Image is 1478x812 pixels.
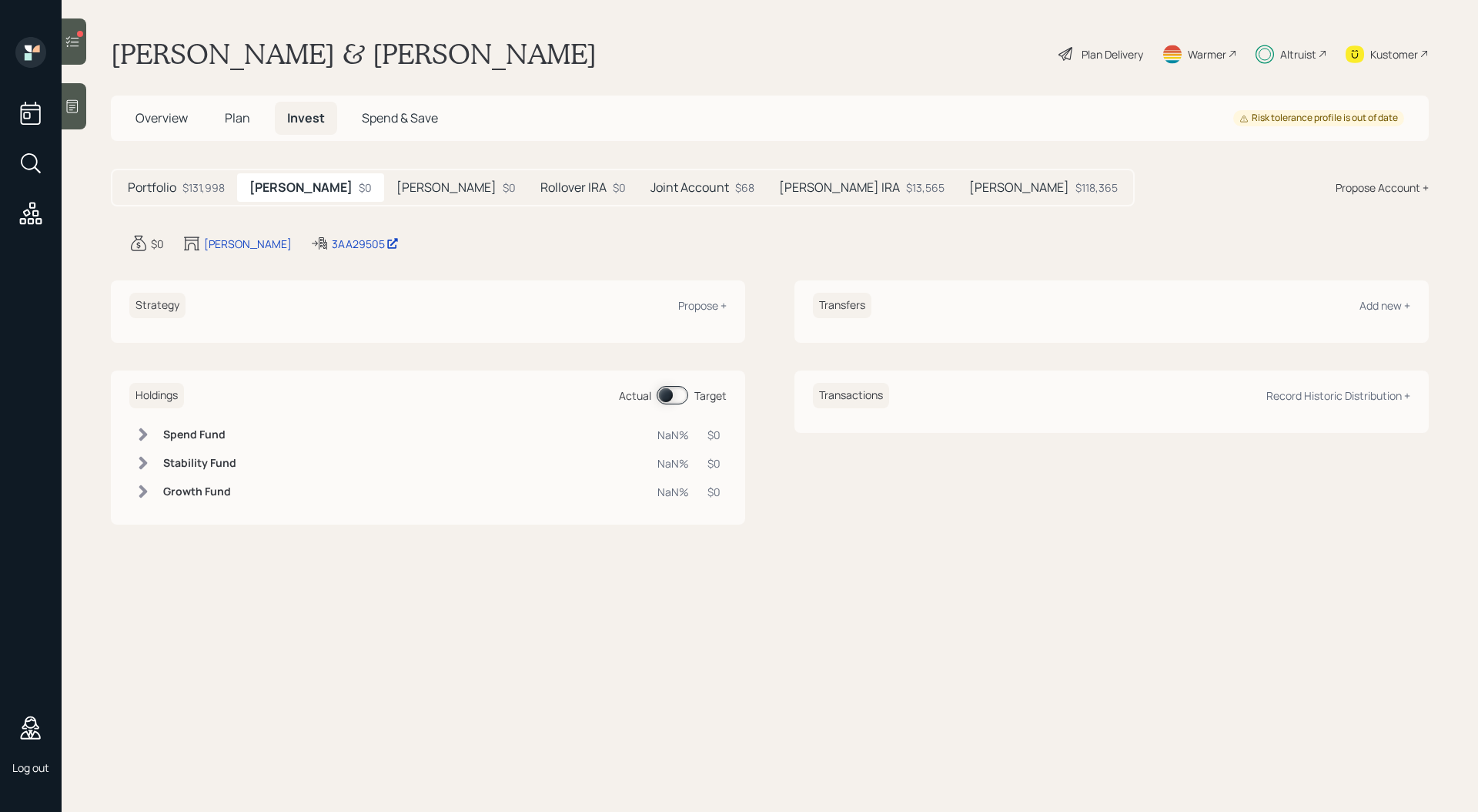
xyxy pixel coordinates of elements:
[1359,298,1410,313] div: Add new +
[1280,46,1316,62] div: Altruist
[650,180,729,195] h5: Joint Account
[613,180,626,196] div: $0
[619,388,651,404] div: Actual
[249,180,353,195] h5: [PERSON_NAME]
[204,236,292,252] div: [PERSON_NAME]
[396,180,497,195] h5: [PERSON_NAME]
[813,383,889,408] h6: Transactions
[163,457,236,470] h6: Stability Fund
[1239,112,1398,125] div: Risk tolerance profile is out of date
[151,236,164,252] div: $0
[128,180,176,195] h5: Portfolio
[694,388,727,404] div: Target
[135,109,188,126] span: Overview
[1336,180,1429,196] div: Propose Account +
[129,293,186,318] h6: Strategy
[969,180,1069,195] h5: [PERSON_NAME]
[707,455,721,471] div: $0
[362,109,438,126] span: Spend & Save
[540,180,607,195] h5: Rollover IRA
[1075,180,1118,196] div: $118,365
[503,180,516,196] div: $0
[813,293,871,318] h6: Transfers
[1188,46,1226,62] div: Warmer
[678,298,727,313] div: Propose +
[657,427,689,443] div: NaN%
[1082,46,1143,62] div: Plan Delivery
[707,427,721,443] div: $0
[657,455,689,471] div: NaN%
[359,180,372,196] div: $0
[225,109,250,126] span: Plan
[735,180,754,196] div: $68
[906,180,945,196] div: $13,565
[12,760,49,775] div: Log out
[779,180,900,195] h5: [PERSON_NAME] IRA
[287,109,325,126] span: Invest
[129,383,184,408] h6: Holdings
[1370,46,1418,62] div: Kustomer
[163,485,236,498] h6: Growth Fund
[111,37,597,71] h1: [PERSON_NAME] & [PERSON_NAME]
[182,180,225,196] div: $131,998
[332,236,399,252] div: 3AA29505
[1266,388,1410,403] div: Record Historic Distribution +
[657,484,689,500] div: NaN%
[707,484,721,500] div: $0
[163,428,236,441] h6: Spend Fund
